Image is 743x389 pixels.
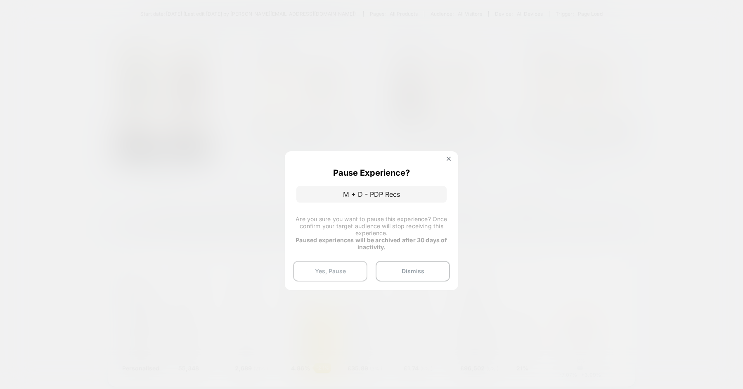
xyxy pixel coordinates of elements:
button: Yes, Pause [293,261,367,282]
strong: Paused experiences will be archived after 30 days of inactivity. [296,236,447,251]
p: M + D - PDP Recs [296,186,447,203]
img: close [447,157,451,161]
span: Are you sure you want to pause this experience? Once confirm your target audience will stop recei... [296,215,447,236]
p: Pause Experience? [333,168,410,178]
button: Dismiss [376,261,450,282]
